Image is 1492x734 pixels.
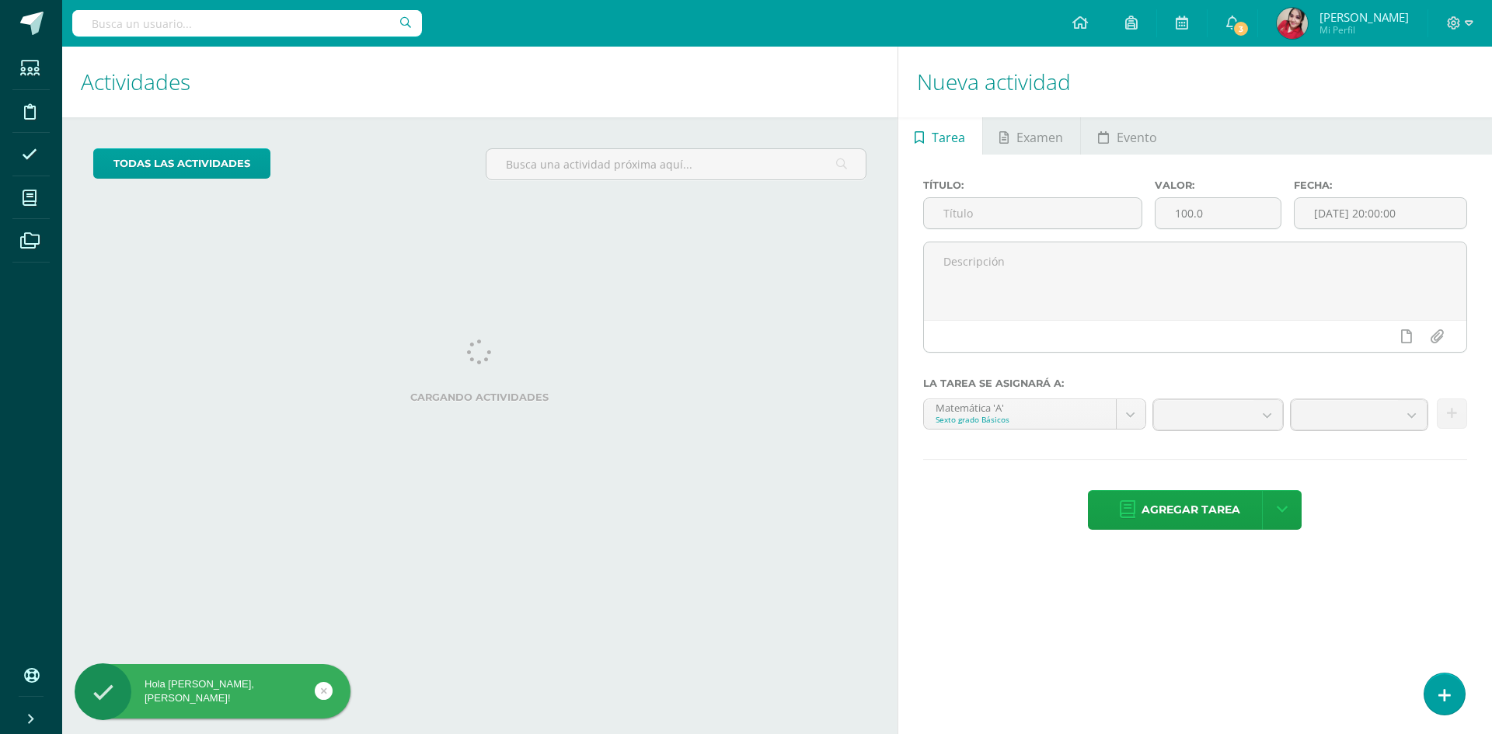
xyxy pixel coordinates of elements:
[75,677,350,705] div: Hola [PERSON_NAME], [PERSON_NAME]!
[1232,20,1250,37] span: 3
[1277,8,1308,39] img: 7d5728306d4f34f18592e85ee44997c6.png
[898,117,982,155] a: Tarea
[923,179,1142,191] label: Título:
[1156,198,1281,228] input: Puntos máximos
[1319,9,1409,25] span: [PERSON_NAME]
[486,149,865,179] input: Busca una actividad próxima aquí...
[1294,179,1467,191] label: Fecha:
[923,377,1467,389] label: La tarea se asignará a:
[72,10,422,37] input: Busca un usuario...
[1016,119,1063,156] span: Examen
[924,198,1142,228] input: Título
[1295,198,1466,228] input: Fecha de entrega
[924,399,1145,429] a: Matemática 'A'Sexto grado Básicos
[81,47,879,117] h1: Actividades
[1155,179,1281,191] label: Valor:
[917,47,1473,117] h1: Nueva actividad
[983,117,1080,155] a: Examen
[1319,23,1409,37] span: Mi Perfil
[1142,491,1240,529] span: Agregar tarea
[936,399,1104,414] div: Matemática 'A'
[1117,119,1157,156] span: Evento
[1081,117,1173,155] a: Evento
[936,414,1104,425] div: Sexto grado Básicos
[932,119,965,156] span: Tarea
[93,391,866,403] label: Cargando actividades
[93,148,270,179] a: todas las Actividades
